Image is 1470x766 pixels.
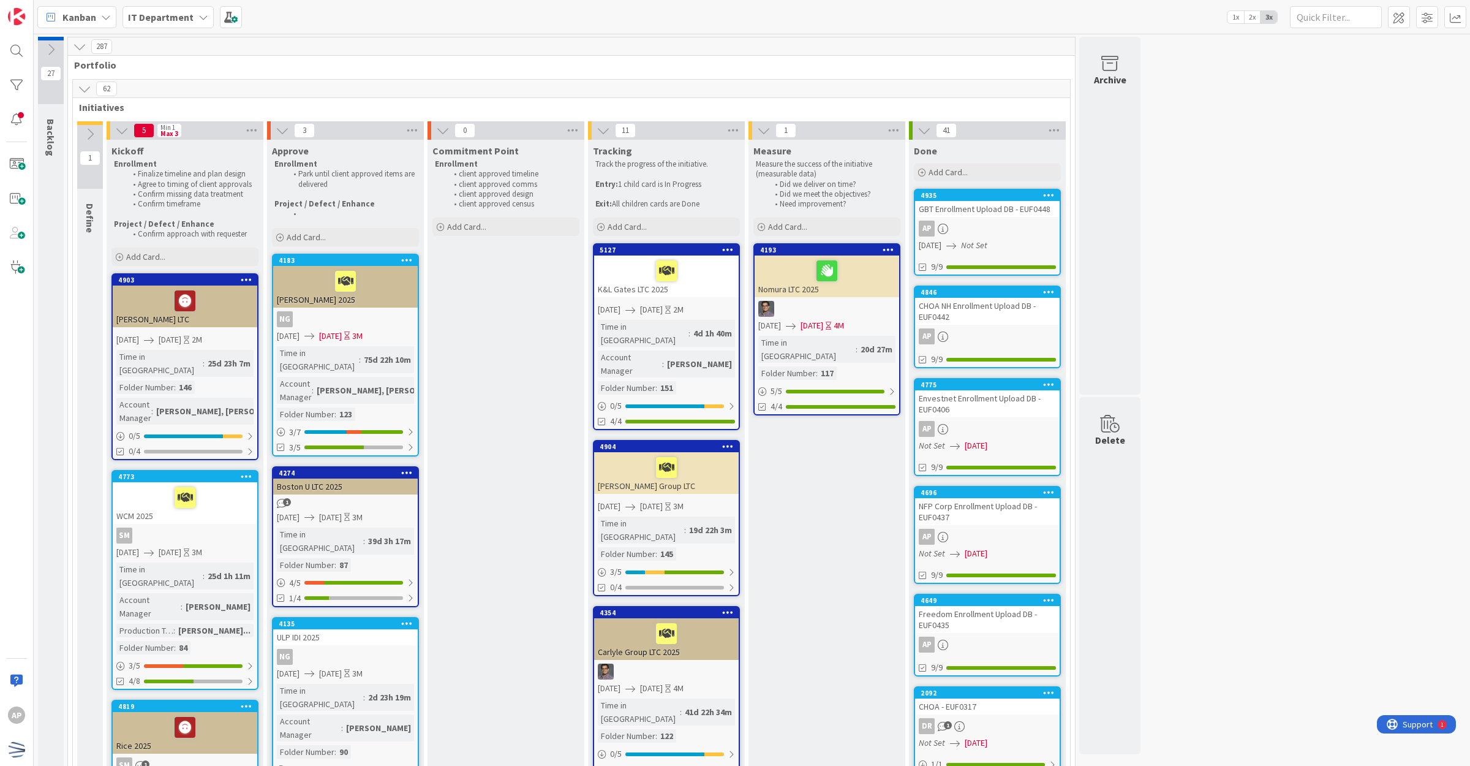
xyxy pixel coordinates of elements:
[915,487,1060,525] div: 4696NFP Corp Enrollment Upload DB - EUF0437
[915,498,1060,525] div: NFP Corp Enrollment Upload DB - EUF0437
[289,577,301,590] span: 4 / 5
[334,558,336,572] span: :
[915,287,1060,325] div: 4846CHOA NH Enrollment Upload DB - EUF0442
[919,221,935,237] div: AP
[176,381,195,394] div: 146
[931,569,943,582] span: 9/9
[919,737,945,748] i: Not Set
[277,377,312,404] div: Account Manager
[273,649,418,665] div: NG
[205,357,254,370] div: 25d 23h 7m
[915,390,1060,417] div: Envestnet Enrollment Upload DB - EUF0406
[593,440,740,596] a: 4904[PERSON_NAME] Group LTC[DATE][DATE]3MTime in [GEOGRAPHIC_DATA]:19d 22h 3mFolder Number:1453/50/4
[965,439,987,452] span: [DATE]
[113,712,257,754] div: Rice 2025
[598,500,620,513] span: [DATE]
[655,729,657,743] span: :
[129,430,140,442] span: 0 / 5
[334,408,336,421] span: :
[113,701,257,712] div: 4819
[363,691,365,704] span: :
[116,593,181,620] div: Account Manager
[929,167,968,178] span: Add Card...
[118,472,257,481] div: 4773
[919,529,935,545] div: AP
[758,319,781,332] span: [DATE]
[116,381,174,394] div: Folder Number
[758,301,774,317] img: CS
[359,353,361,366] span: :
[758,366,816,380] div: Folder Number
[914,486,1061,584] a: 4696NFP Corp Enrollment Upload DB - EUF0437APNot Set[DATE]9/9
[432,145,519,157] span: Commitment Point
[662,357,664,371] span: :
[600,442,739,451] div: 4904
[365,691,414,704] div: 2d 23h 19m
[598,303,620,316] span: [DATE]
[181,600,183,613] span: :
[914,286,1061,368] a: 4846CHOA NH Enrollment Upload DB - EUF0442AP9/9
[128,11,194,23] b: IT Department
[173,624,175,637] span: :
[914,145,937,157] span: Done
[113,428,257,444] div: 0/5
[343,721,414,735] div: [PERSON_NAME]
[277,346,359,373] div: Time in [GEOGRAPHIC_DATA]
[755,256,899,297] div: Nomura LTC 2025
[598,320,688,347] div: Time in [GEOGRAPHIC_DATA]
[277,330,300,343] span: [DATE]
[673,682,684,695] div: 4M
[319,330,342,343] span: [DATE]
[755,384,899,399] div: 5/5
[363,534,365,548] span: :
[113,528,257,544] div: SM
[277,684,363,711] div: Time in [GEOGRAPHIC_DATA]
[273,255,418,308] div: 4183[PERSON_NAME] 2025
[277,745,334,759] div: Folder Number
[113,471,257,482] div: 4773
[755,301,899,317] div: CS
[129,675,140,688] span: 4/8
[961,240,987,251] i: Not Set
[116,563,203,590] div: Time in [GEOGRAPHIC_DATA]
[203,569,205,583] span: :
[756,159,898,180] p: Measure the success of the initiative (measurable data)
[273,629,418,645] div: ULP IDI 2025
[1227,11,1244,23] span: 1x
[447,189,578,199] li: client approved design
[915,606,1060,633] div: Freedom Enrollment Upload DB - EUF0435
[915,595,1060,606] div: 4649
[134,123,154,138] span: 5
[160,131,178,137] div: Max 3
[273,618,418,645] div: 4135ULP IDI 2025
[915,688,1060,699] div: 2092
[126,251,165,262] span: Add Card...
[610,415,622,428] span: 4/4
[365,534,414,548] div: 39d 3h 17m
[760,246,899,254] div: 4193
[74,59,1060,71] span: Portfolio
[640,303,663,316] span: [DATE]
[686,523,735,537] div: 19d 22h 3m
[594,245,739,256] div: 5127
[159,546,181,559] span: [DATE]
[915,287,1060,298] div: 4846
[126,189,257,199] li: Confirm missing data treatment
[755,245,899,297] div: 4193Nomura LTC 2025
[336,745,351,759] div: 90
[771,385,782,398] span: 5 / 5
[277,558,334,572] div: Folder Number
[600,246,739,254] div: 5127
[594,607,739,618] div: 4354
[593,243,740,430] a: 5127K&L Gates LTC 2025[DATE][DATE]2MTime in [GEOGRAPHIC_DATA]:4d 1h 40mAccount Manager:[PERSON_NA...
[334,745,336,759] span: :
[768,189,899,199] li: Did we meet the objectives?
[96,82,117,96] span: 62
[274,159,317,169] strong: Enrollment
[610,581,622,594] span: 0/4
[116,641,174,654] div: Folder Number
[690,327,735,340] div: 4d 1h 40m
[944,721,952,729] span: 1
[919,328,935,344] div: AP
[129,445,140,458] span: 0/4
